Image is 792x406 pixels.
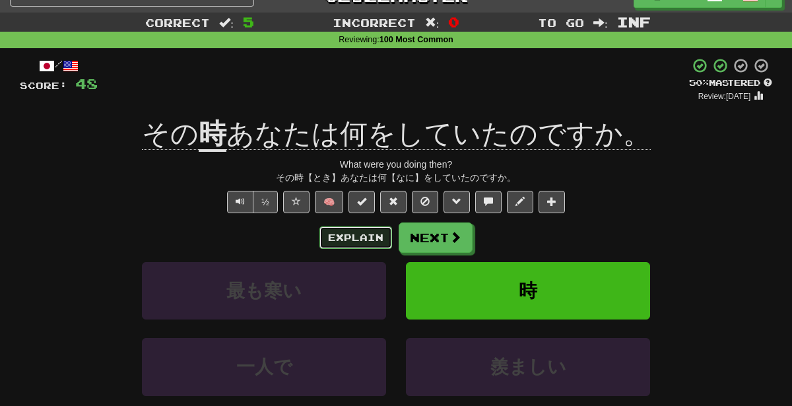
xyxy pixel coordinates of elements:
[142,118,199,150] span: その
[243,14,254,30] span: 5
[617,14,651,30] span: Inf
[319,226,392,249] button: Explain
[507,191,533,213] button: Edit sentence (alt+d)
[20,171,772,184] div: その時【とき】あなたは何【なに】をしていたのですか。
[20,158,772,171] div: What were you doing then?
[519,281,537,301] span: 時
[412,191,438,213] button: Ignore sentence (alt+i)
[593,17,608,28] span: :
[333,16,416,29] span: Incorrect
[475,191,502,213] button: Discuss sentence (alt+u)
[283,191,310,213] button: Favorite sentence (alt+f)
[444,191,470,213] button: Grammar (alt+g)
[199,118,226,152] u: 時
[380,191,407,213] button: Reset to 0% Mastered (alt+r)
[20,80,67,91] span: Score:
[698,92,751,101] small: Review: [DATE]
[224,191,278,213] div: Text-to-speech controls
[253,191,278,213] button: ½
[448,14,459,30] span: 0
[348,191,375,213] button: Set this sentence to 100% Mastered (alt+m)
[219,17,234,28] span: :
[539,191,565,213] button: Add to collection (alt+a)
[538,16,584,29] span: To go
[315,191,343,213] button: 🧠
[227,191,253,213] button: Play sentence audio (ctl+space)
[226,281,302,301] span: 最も寒い
[406,262,650,320] button: 時
[226,118,651,150] span: あなたは何をしていたのですか。
[236,356,292,377] span: 一人で
[142,338,386,395] button: 一人で
[689,77,709,88] span: 50 %
[490,356,566,377] span: 羨ましい
[145,16,210,29] span: Correct
[75,75,98,92] span: 48
[406,338,650,395] button: 羨ましい
[425,17,440,28] span: :
[689,77,772,89] div: Mastered
[379,35,453,44] strong: 100 Most Common
[20,57,98,74] div: /
[142,262,386,320] button: 最も寒い
[399,222,473,253] button: Next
